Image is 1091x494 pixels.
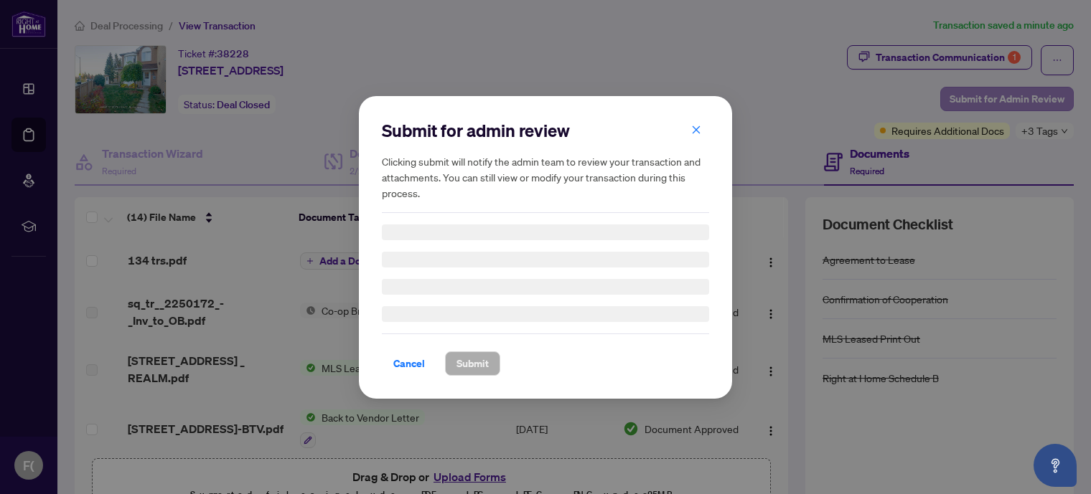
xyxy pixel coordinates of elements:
[393,352,425,375] span: Cancel
[691,124,701,134] span: close
[382,153,709,201] h5: Clicking submit will notify the admin team to review your transaction and attachments. You can st...
[382,351,436,376] button: Cancel
[1034,444,1077,487] button: Open asap
[382,119,709,142] h2: Submit for admin review
[445,351,500,376] button: Submit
